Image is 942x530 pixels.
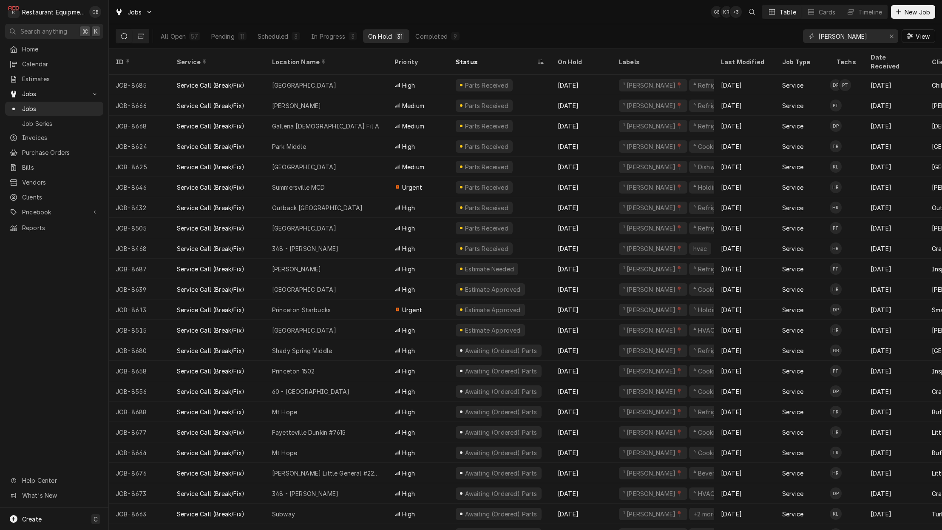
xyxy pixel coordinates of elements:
div: [GEOGRAPHIC_DATA] [272,285,336,294]
div: 31 [397,32,403,41]
div: Service Call (Break/Fix) [177,142,244,151]
span: High [402,285,415,294]
div: ID [116,57,162,66]
div: Pending [211,32,235,41]
input: Keyword search [818,29,882,43]
div: ¹ [PERSON_NAME]📍 [622,265,684,274]
div: [GEOGRAPHIC_DATA] [272,162,336,171]
div: [DATE] [551,402,612,422]
div: HR [830,242,842,254]
div: Service Call (Break/Fix) [177,407,244,416]
div: Completed [415,32,447,41]
div: Parts Received [464,244,509,253]
span: Jobs [22,104,99,113]
div: [DATE] [551,116,612,136]
span: Urgent [402,183,422,192]
div: Service [782,367,803,376]
div: [DATE] [714,238,775,259]
div: JOB-8687 [109,259,170,279]
div: [DATE] [551,320,612,340]
div: ¹ [PERSON_NAME]📍 [622,305,684,314]
div: Service Call (Break/Fix) [177,81,244,90]
div: 57 [191,32,198,41]
span: Estimates [22,74,99,83]
div: [DATE] [551,361,612,381]
div: ⁴ Cooking 🔥 [692,285,732,294]
div: PT [830,222,842,234]
div: Service [782,162,803,171]
div: Service [782,101,803,110]
div: ¹ [PERSON_NAME]📍 [622,162,684,171]
div: Service [782,122,803,131]
span: Jobs [128,8,142,17]
div: DP [830,120,842,132]
div: Parts Received [464,162,509,171]
div: [DATE] [864,197,925,218]
div: ⁴ Refrigeration ❄️ [692,265,746,274]
div: [DATE] [864,177,925,197]
span: Vendors [22,178,99,187]
div: Parts Received [464,81,509,90]
div: Estimate Needed [464,265,515,274]
div: [DATE] [864,259,925,279]
div: hvac [692,244,708,253]
div: Donovan Pruitt's Avatar [830,120,842,132]
div: [DATE] [864,361,925,381]
div: HR [830,181,842,193]
div: Princeton Starbucks [272,305,331,314]
span: Medium [402,122,424,131]
div: Parts Received [464,203,509,212]
div: DP [830,385,842,397]
div: HR [830,202,842,214]
div: [DATE] [714,381,775,402]
div: Princeton 1502 [272,367,315,376]
div: ⁴ Refrigeration ❄️ [692,81,746,90]
span: Home [22,45,99,54]
div: [DATE] [551,177,612,197]
div: [DATE] [864,157,925,177]
div: ¹ [PERSON_NAME]📍 [622,244,684,253]
div: JOB-8646 [109,177,170,197]
div: Service [782,265,803,274]
span: High [402,224,415,233]
span: ⌘ [82,27,88,36]
span: New Job [903,8,932,17]
div: JOB-8613 [109,299,170,320]
div: 9 [453,32,458,41]
span: Job Series [22,119,99,128]
div: Kelli Robinette's Avatar [721,6,732,18]
div: [GEOGRAPHIC_DATA] [272,326,336,335]
div: Mt Hope [272,407,297,416]
div: Hunter Ralston's Avatar [830,181,842,193]
div: JOB-8432 [109,197,170,218]
div: Status [456,57,536,66]
span: High [402,265,415,274]
div: ¹ [PERSON_NAME]📍 [622,285,684,294]
div: [GEOGRAPHIC_DATA] [272,81,336,90]
div: [DATE] [551,197,612,218]
div: GB [711,6,723,18]
div: Service Call (Break/Fix) [177,387,244,396]
div: [DATE] [551,95,612,116]
div: [DATE] [551,218,612,238]
span: Calendar [22,60,99,68]
div: Awaiting (Ordered) Parts [464,346,538,355]
div: Park Middle [272,142,306,151]
div: [DATE] [551,157,612,177]
div: Service Call (Break/Fix) [177,367,244,376]
div: [DATE] [714,218,775,238]
div: ⁴ Refrigeration ❄️ [692,122,746,131]
div: ⁴ HVAC 🌡️ [692,326,725,335]
div: [DATE] [714,340,775,361]
span: High [402,244,415,253]
div: PT [830,100,842,111]
div: Estimate Approved [464,285,522,294]
span: Medium [402,101,424,110]
div: JOB-8515 [109,320,170,340]
div: Parts Received [464,122,509,131]
div: [DATE] [864,116,925,136]
a: Purchase Orders [5,145,103,160]
div: Summersville MCD [272,183,325,192]
span: Pricebook [22,208,86,217]
div: Parts Received [464,101,509,110]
